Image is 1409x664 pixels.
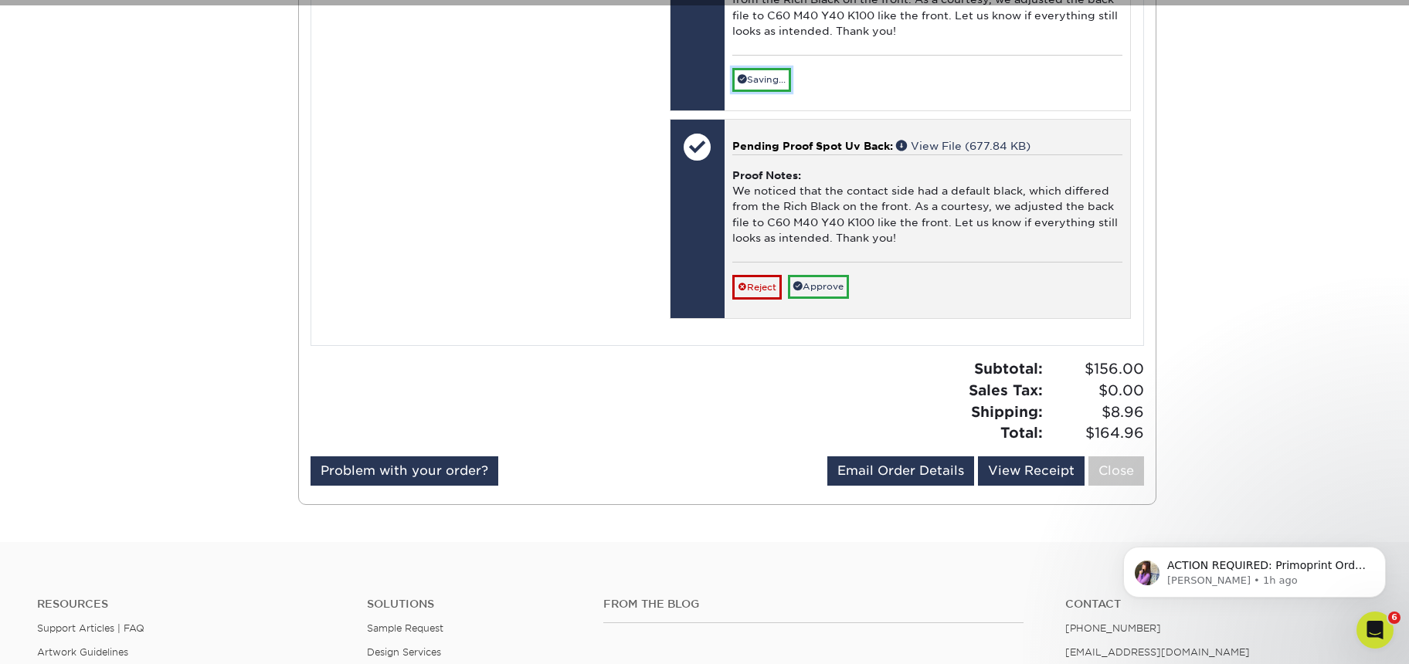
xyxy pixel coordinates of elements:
[67,45,266,425] span: ACTION REQUIRED: Primoprint Order 25923-55891-37863 Thank you for placing your print order with P...
[1047,358,1144,380] span: $156.00
[732,275,782,300] a: Reject
[1088,456,1144,486] a: Close
[732,68,791,92] a: Saving...
[974,360,1043,377] strong: Subtotal:
[896,140,1030,152] a: View File (677.84 KB)
[732,140,893,152] span: Pending Proof Spot Uv Back:
[969,381,1043,398] strong: Sales Tax:
[603,598,1024,611] h4: From the Blog
[788,275,849,299] a: Approve
[1047,401,1144,423] span: $8.96
[971,403,1043,420] strong: Shipping:
[37,622,144,634] a: Support Articles | FAQ
[1065,598,1372,611] a: Contact
[1047,422,1144,444] span: $164.96
[1065,622,1161,634] a: [PHONE_NUMBER]
[732,169,801,181] strong: Proof Notes:
[1065,646,1250,658] a: [EMAIL_ADDRESS][DOMAIN_NAME]
[1356,611,1394,649] iframe: Intercom live chat
[978,456,1085,486] a: View Receipt
[67,59,267,73] p: Message from Erica, sent 1h ago
[1000,424,1043,441] strong: Total:
[827,456,974,486] a: Email Order Details
[732,154,1122,262] div: We noticed that the contact side had a default black, which differed from the Rich Black on the f...
[311,456,498,486] a: Problem with your order?
[367,598,579,611] h4: Solutions
[37,598,344,611] h4: Resources
[1100,514,1409,622] iframe: Intercom notifications message
[1047,380,1144,401] span: $0.00
[367,646,441,658] a: Design Services
[37,646,128,658] a: Artwork Guidelines
[1388,611,1401,624] span: 6
[367,622,443,634] a: Sample Request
